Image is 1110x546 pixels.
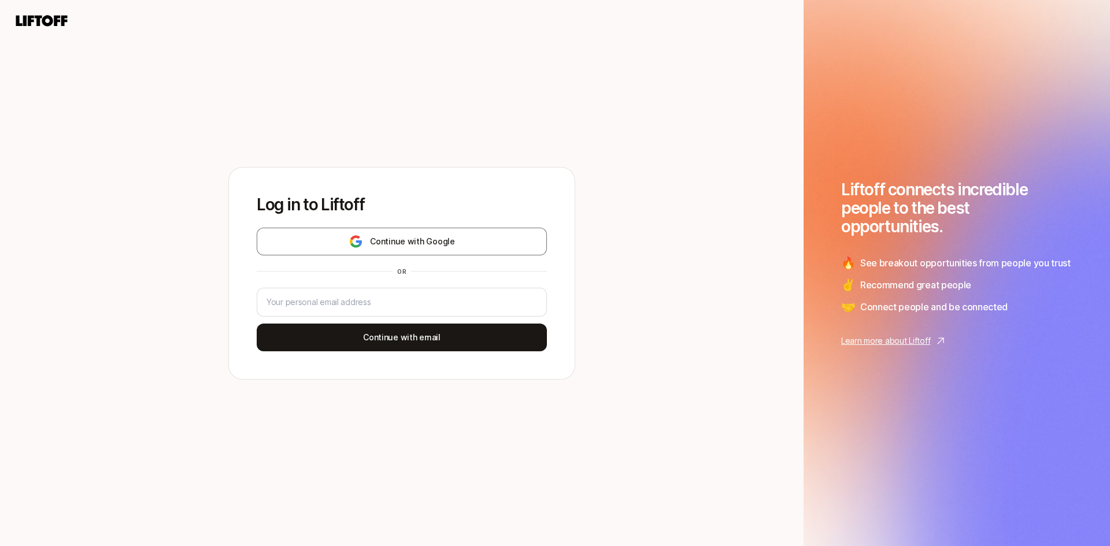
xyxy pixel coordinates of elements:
[841,334,930,348] p: Learn more about Liftoff
[257,195,547,214] p: Log in to Liftoff
[841,334,1072,348] a: Learn more about Liftoff
[860,277,971,292] span: Recommend great people
[257,228,547,255] button: Continue with Google
[349,235,363,248] img: google-logo
[393,267,411,276] div: or
[841,254,856,272] span: 🔥
[860,299,1008,314] span: Connect people and be connected
[860,255,1071,270] span: See breakout opportunities from people you trust
[841,180,1072,236] h1: Liftoff connects incredible people to the best opportunities.
[257,324,547,351] button: Continue with email
[841,276,856,294] span: ✌️
[267,295,537,309] input: Your personal email address
[841,298,856,315] span: 🤝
